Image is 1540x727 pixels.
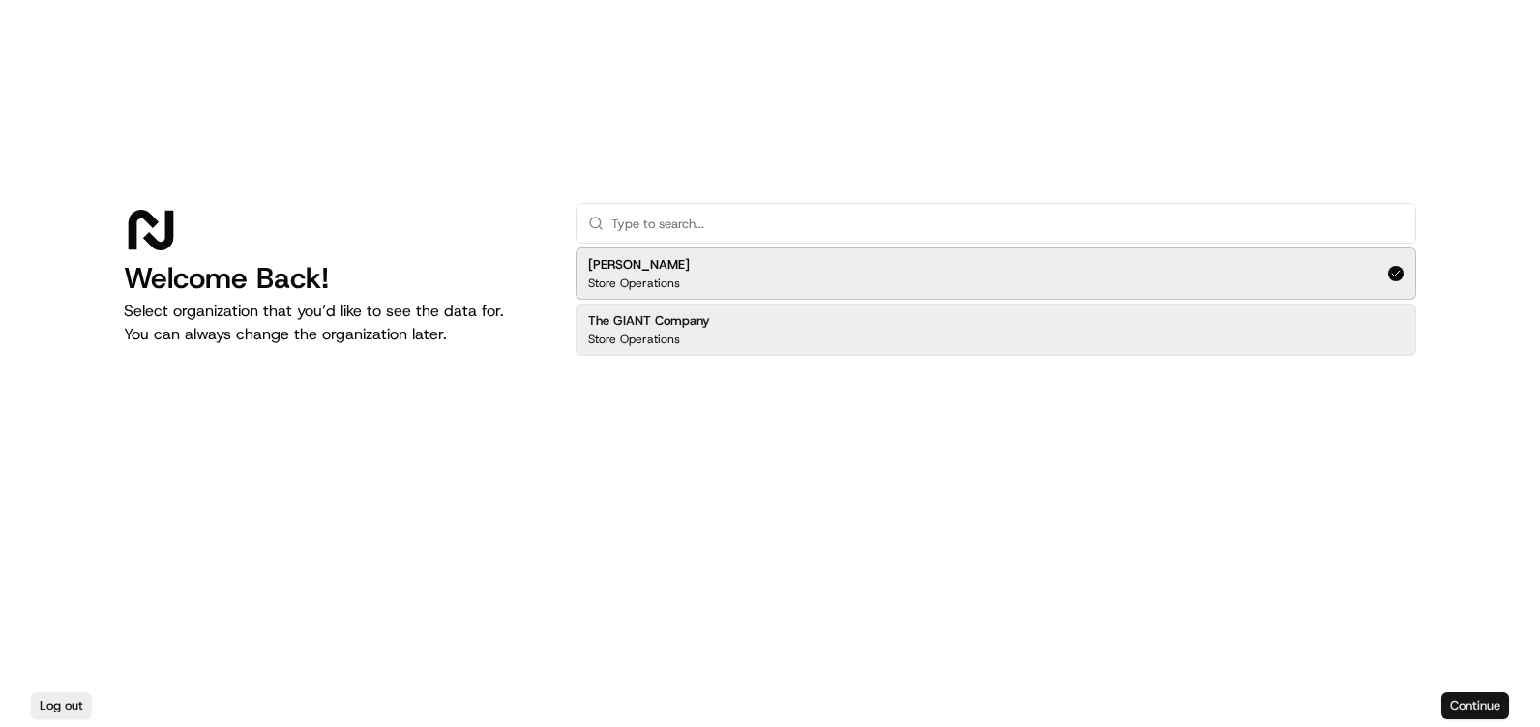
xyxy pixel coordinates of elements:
button: Continue [1441,692,1509,719]
input: Type to search... [611,204,1404,243]
p: Store Operations [588,332,680,347]
button: Log out [31,692,92,719]
div: Suggestions [576,244,1416,360]
p: Select organization that you’d like to see the data for. You can always change the organization l... [124,300,545,346]
h2: The GIANT Company [588,312,710,330]
h1: Welcome Back! [124,261,545,296]
p: Store Operations [588,276,680,291]
h2: [PERSON_NAME] [588,256,690,274]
